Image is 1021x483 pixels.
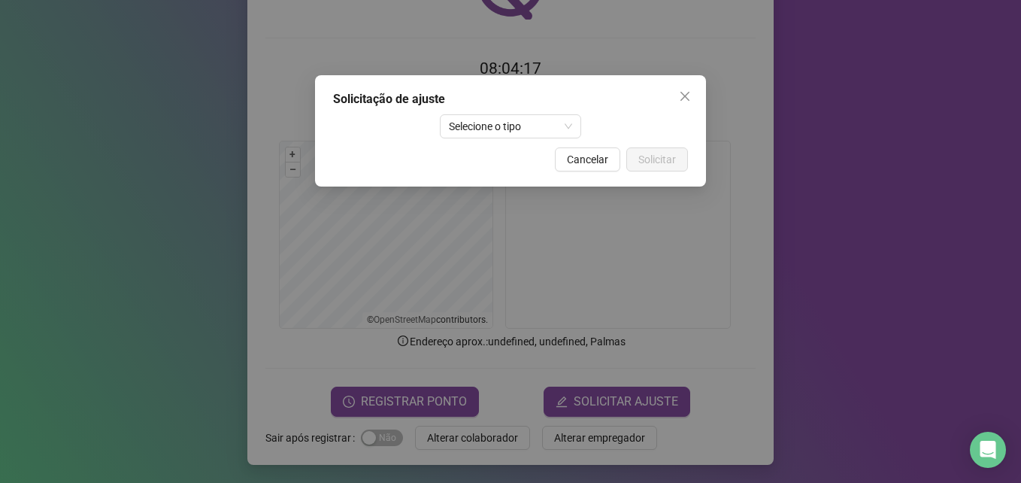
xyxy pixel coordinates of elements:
button: Close [673,84,697,108]
div: Solicitação de ajuste [333,90,688,108]
div: Open Intercom Messenger [970,432,1006,468]
button: Solicitar [626,147,688,172]
button: Cancelar [555,147,620,172]
span: Selecione o tipo [449,115,573,138]
span: close [679,90,691,102]
span: Cancelar [567,151,608,168]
